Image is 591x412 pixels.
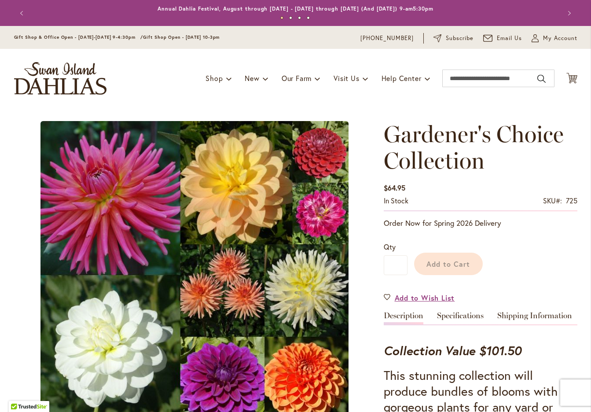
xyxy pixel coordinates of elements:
span: Qty [384,242,396,251]
span: Subscribe [446,34,474,43]
span: In stock [384,196,408,205]
strong: SKU [543,196,562,205]
span: Email Us [497,34,522,43]
button: 2 of 4 [289,16,292,19]
span: $64.95 [384,183,405,192]
a: [PHONE_NUMBER] [360,34,414,43]
div: Availability [384,196,408,206]
a: Email Us [483,34,522,43]
a: Subscribe [433,34,474,43]
a: Description [384,312,423,324]
a: Annual Dahlia Festival, August through [DATE] - [DATE] through [DATE] (And [DATE]) 9-am5:30pm [158,5,433,12]
button: 4 of 4 [307,16,310,19]
div: 725 [566,196,577,206]
span: Help Center [382,74,422,83]
span: Shop [206,74,223,83]
span: Gardener's Choice Collection [384,120,564,174]
p: Order Now for Spring 2026 Delivery [384,218,577,228]
a: Specifications [437,312,484,324]
span: New [245,74,259,83]
span: Our Farm [282,74,312,83]
button: Next [560,4,577,22]
strong: Collection Value $101.50 [384,342,521,359]
span: Gift Shop & Office Open - [DATE]-[DATE] 9-4:30pm / [14,34,143,40]
a: Add to Wish List [384,293,455,303]
span: Visit Us [334,74,359,83]
a: store logo [14,62,106,95]
button: 1 of 4 [280,16,283,19]
span: Add to Wish List [395,293,455,303]
span: Gift Shop Open - [DATE] 10-3pm [143,34,220,40]
a: Shipping Information [497,312,572,324]
span: My Account [543,34,577,43]
button: My Account [532,34,577,43]
button: Previous [14,4,32,22]
button: 3 of 4 [298,16,301,19]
